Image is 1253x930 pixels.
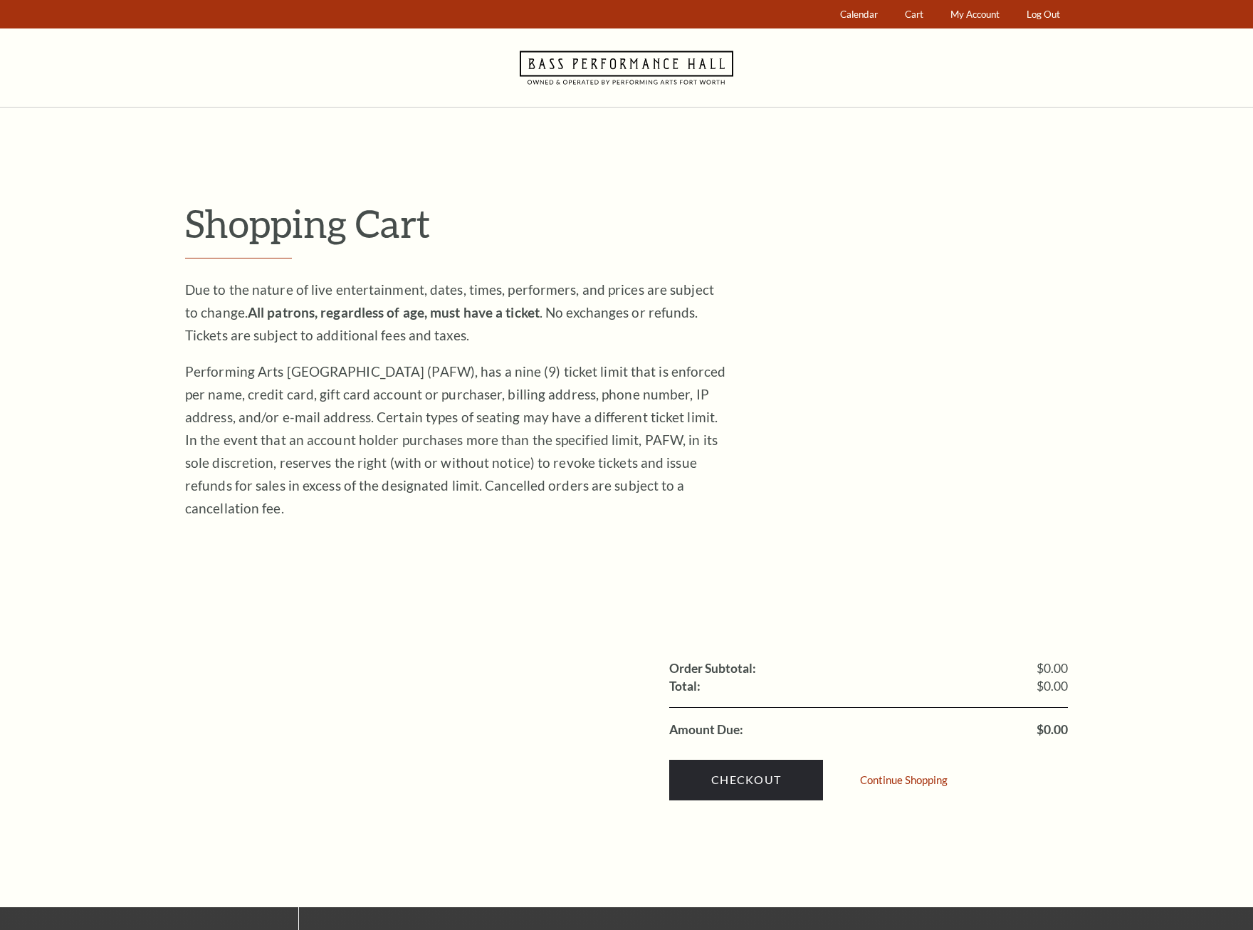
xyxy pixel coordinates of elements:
[898,1,930,28] a: Cart
[185,360,726,520] p: Performing Arts [GEOGRAPHIC_DATA] (PAFW), has a nine (9) ticket limit that is enforced per name, ...
[834,1,885,28] a: Calendar
[669,723,743,736] label: Amount Due:
[669,662,756,675] label: Order Subtotal:
[860,775,948,785] a: Continue Shopping
[185,200,1068,246] p: Shopping Cart
[669,680,701,693] label: Total:
[248,304,540,320] strong: All patrons, regardless of age, must have a ticket
[950,9,1000,20] span: My Account
[1037,662,1068,675] span: $0.00
[669,760,823,800] a: Checkout
[840,9,878,20] span: Calendar
[944,1,1007,28] a: My Account
[1037,723,1068,736] span: $0.00
[905,9,923,20] span: Cart
[1020,1,1067,28] a: Log Out
[185,281,714,343] span: Due to the nature of live entertainment, dates, times, performers, and prices are subject to chan...
[1037,680,1068,693] span: $0.00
